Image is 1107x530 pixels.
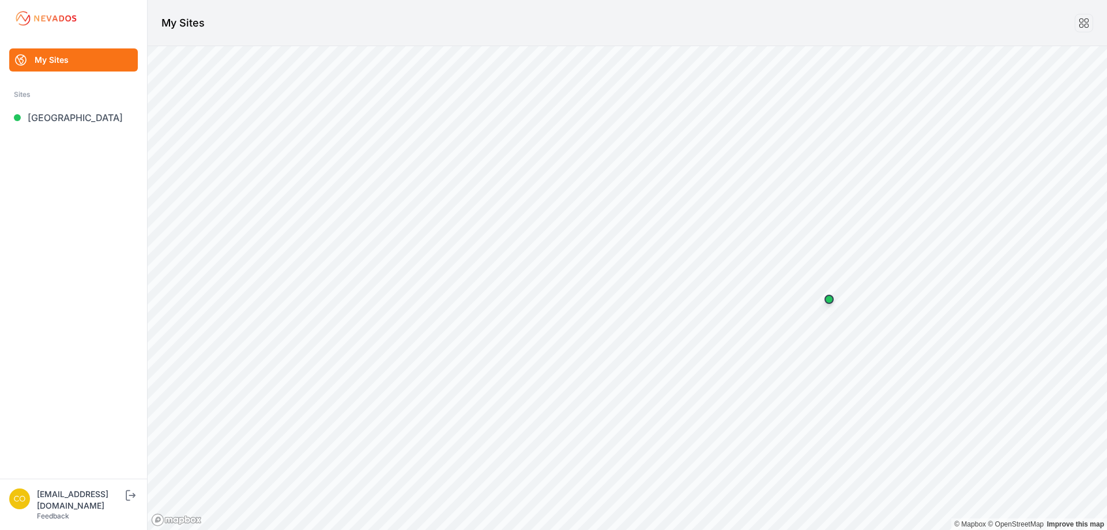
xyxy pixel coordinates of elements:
a: Mapbox logo [151,513,202,527]
img: Nevados [14,9,78,28]
h1: My Sites [161,15,205,31]
a: [GEOGRAPHIC_DATA] [9,106,138,129]
div: Map marker [818,288,841,311]
a: Map feedback [1047,520,1104,528]
canvas: Map [148,46,1107,530]
a: Mapbox [954,520,986,528]
a: My Sites [9,48,138,72]
div: Sites [14,88,133,102]
img: controlroomoperator@invenergy.com [9,488,30,509]
a: OpenStreetMap [988,520,1044,528]
a: Feedback [37,512,69,520]
div: [EMAIL_ADDRESS][DOMAIN_NAME] [37,488,123,512]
